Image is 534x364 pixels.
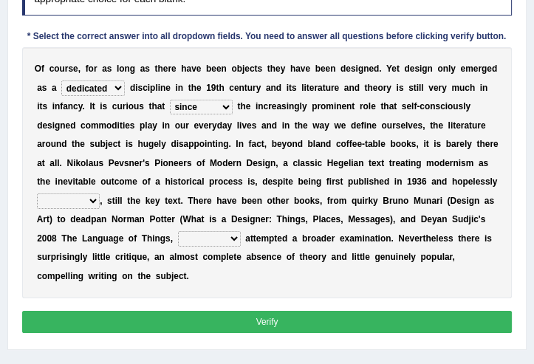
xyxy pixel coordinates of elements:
[465,101,470,111] b: y
[321,63,326,74] b: e
[250,63,255,74] b: c
[123,101,126,111] b: r
[148,83,150,93] b: i
[392,120,396,131] b: r
[37,101,39,111] b: i
[212,120,217,131] b: y
[73,101,78,111] b: c
[191,83,196,93] b: h
[478,63,482,74] b: r
[289,101,294,111] b: n
[371,101,376,111] b: e
[386,83,391,93] b: y
[391,63,397,74] b: e
[204,120,209,131] b: e
[158,63,163,74] b: h
[404,63,409,74] b: d
[448,101,453,111] b: o
[284,120,290,131] b: n
[60,120,65,131] b: n
[126,101,128,111] b: i
[451,83,459,93] b: m
[428,63,433,74] b: n
[227,120,232,131] b: y
[460,63,465,74] b: e
[255,63,258,74] b: t
[438,83,442,93] b: r
[180,120,185,131] b: u
[211,63,216,74] b: e
[281,63,286,74] b: y
[326,101,334,111] b: m
[100,101,102,111] b: i
[55,101,60,111] b: n
[208,120,212,131] b: r
[420,63,422,74] b: i
[396,120,401,131] b: s
[369,101,371,111] b: l
[282,120,284,131] b: i
[246,101,251,111] b: e
[178,83,183,93] b: n
[276,101,281,111] b: a
[234,83,239,93] b: e
[92,101,95,111] b: t
[196,83,202,93] b: e
[417,83,419,93] b: i
[346,63,351,74] b: e
[396,83,398,93] b: i
[341,101,346,111] b: e
[155,83,157,93] b: l
[363,101,368,111] b: o
[135,83,137,93] b: i
[157,101,162,111] b: a
[492,63,497,74] b: d
[86,120,91,131] b: o
[120,120,123,131] b: t
[231,63,236,74] b: o
[191,63,196,74] b: v
[130,63,135,74] b: g
[430,120,433,131] b: t
[256,83,261,93] b: y
[112,120,117,131] b: d
[145,120,147,131] b: l
[465,83,470,93] b: c
[373,83,378,93] b: e
[239,83,244,93] b: n
[42,120,47,131] b: e
[52,83,57,93] b: a
[196,63,202,74] b: e
[194,120,199,131] b: e
[86,63,89,74] b: f
[270,63,275,74] b: h
[134,101,139,111] b: u
[257,63,262,74] b: s
[473,63,479,74] b: e
[264,101,269,111] b: c
[42,83,47,93] b: s
[414,83,417,93] b: t
[295,120,298,131] b: t
[340,63,346,74] b: d
[300,101,302,111] b: l
[383,101,388,111] b: h
[244,63,250,74] b: e
[433,120,438,131] b: h
[408,83,414,93] b: s
[428,83,434,93] b: v
[35,63,41,74] b: O
[319,120,324,131] b: a
[206,83,211,93] b: 1
[138,83,143,93] b: s
[364,83,367,93] b: t
[107,63,112,74] b: s
[49,63,55,74] b: c
[336,101,341,111] b: n
[148,120,153,131] b: a
[140,63,146,74] b: a
[289,83,292,93] b: t
[217,120,222,131] b: d
[422,63,427,74] b: g
[330,63,335,74] b: n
